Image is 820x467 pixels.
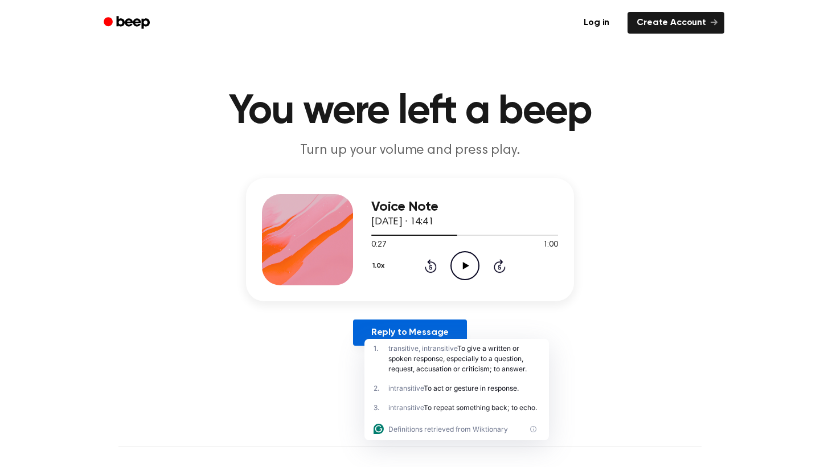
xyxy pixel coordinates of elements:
[371,239,386,251] span: 0:27
[191,141,629,160] p: Turn up your volume and press play.
[371,217,434,227] span: [DATE] · 14:41
[628,12,724,34] a: Create Account
[118,91,702,132] h1: You were left a beep
[371,256,388,276] button: 1.0x
[353,319,467,346] a: Reply to Message
[96,12,160,34] a: Beep
[371,199,558,215] h3: Voice Note
[543,239,558,251] span: 1:00
[572,10,621,36] a: Log in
